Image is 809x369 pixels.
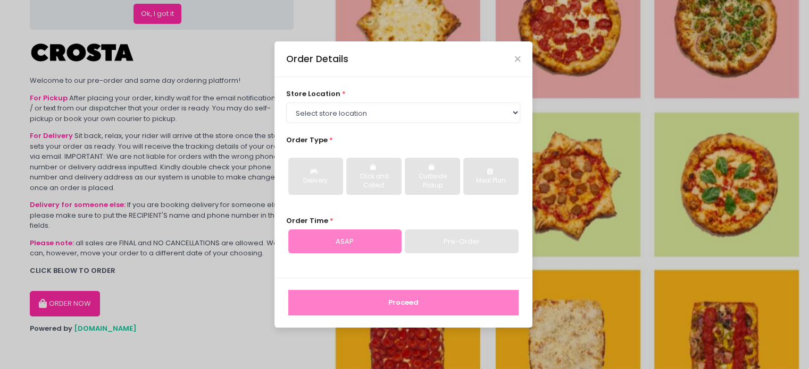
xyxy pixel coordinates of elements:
[288,290,519,315] button: Proceed
[515,56,520,62] button: Close
[405,158,460,195] button: Curbside Pickup
[354,172,394,191] div: Click and Collect
[286,89,340,99] span: store location
[463,158,518,195] button: Meal Plan
[288,158,343,195] button: Delivery
[286,216,328,226] span: Order Time
[286,135,328,145] span: Order Type
[296,176,336,186] div: Delivery
[471,176,511,186] div: Meal Plan
[286,52,348,66] div: Order Details
[412,172,452,191] div: Curbside Pickup
[346,158,401,195] button: Click and Collect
